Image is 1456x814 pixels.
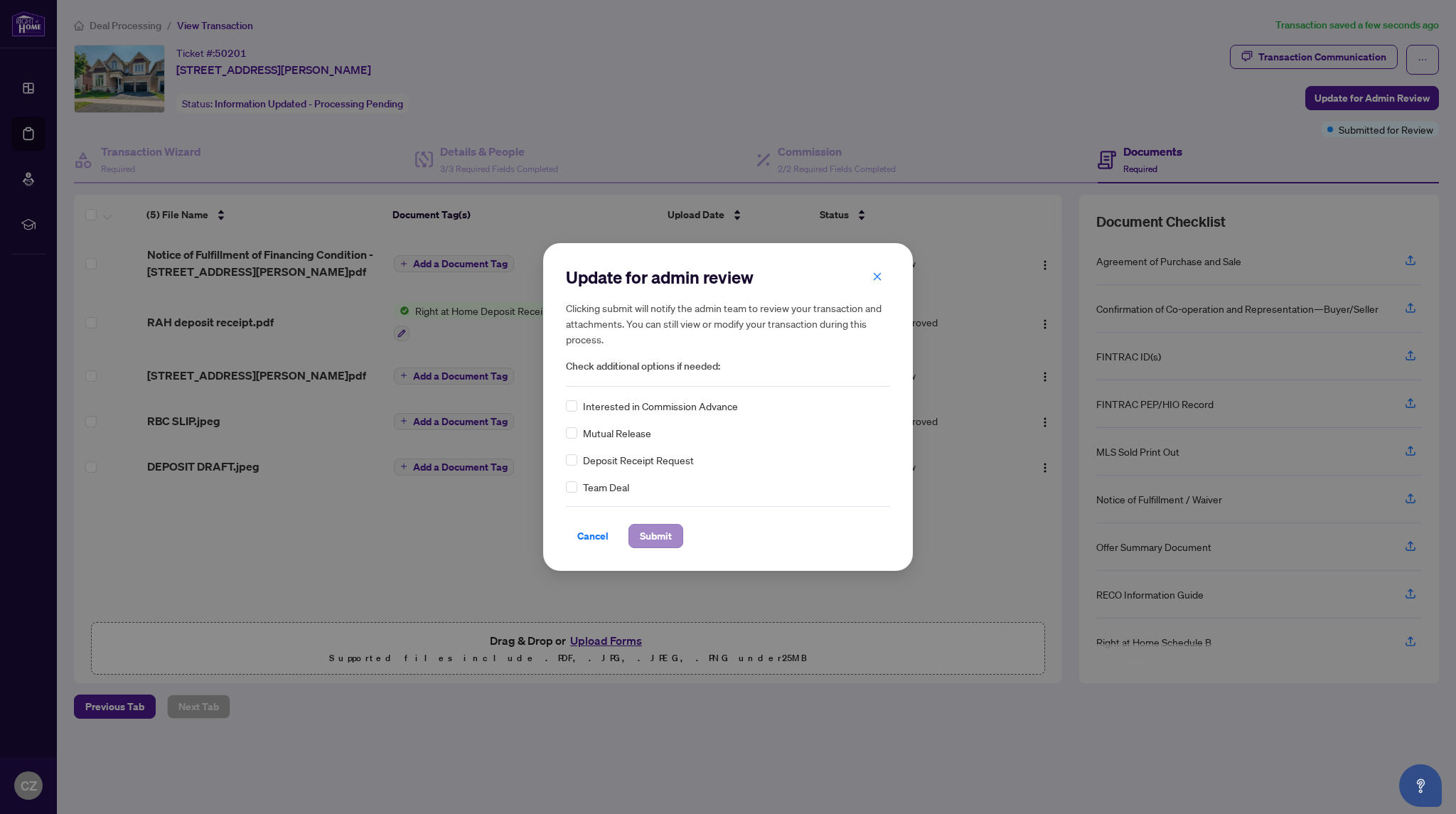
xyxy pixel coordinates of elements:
span: Interested in Commission Advance [583,398,738,414]
span: Submit [640,525,672,547]
h5: Clicking submit will notify the admin team to review your transaction and attachments. You can st... [566,300,890,347]
span: Cancel [577,525,609,547]
button: Cancel [566,524,620,548]
h2: Update for admin review [566,266,890,289]
span: close [872,272,882,282]
button: Open asap [1399,764,1442,807]
span: Check additional options if needed: [566,358,890,375]
button: Submit [628,524,683,548]
span: Mutual Release [583,425,651,441]
span: Deposit Receipt Request [583,452,694,468]
span: Team Deal [583,479,629,495]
